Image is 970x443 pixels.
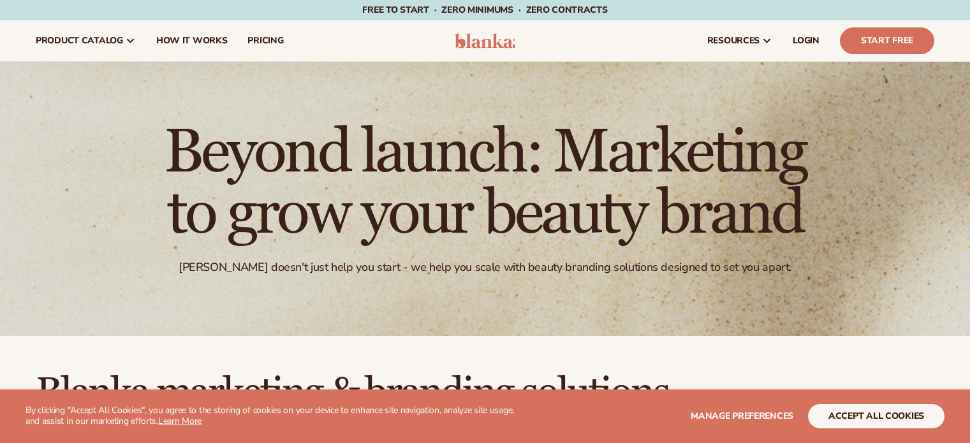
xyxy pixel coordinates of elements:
span: pricing [247,36,283,46]
a: How It Works [146,20,238,61]
a: LOGIN [783,20,830,61]
button: accept all cookies [808,404,944,428]
a: Start Free [840,27,934,54]
a: resources [697,20,783,61]
button: Manage preferences [691,404,793,428]
span: Manage preferences [691,410,793,422]
span: resources [707,36,760,46]
p: By clicking "Accept All Cookies", you agree to the storing of cookies on your device to enhance s... [26,405,529,427]
span: How It Works [156,36,228,46]
a: product catalog [26,20,146,61]
a: pricing [237,20,293,61]
img: logo [455,33,515,48]
span: LOGIN [793,36,819,46]
span: product catalog [36,36,123,46]
span: Free to start · ZERO minimums · ZERO contracts [362,4,607,16]
h1: Beyond launch: Marketing to grow your beauty brand [135,122,836,245]
div: [PERSON_NAME] doesn't just help you start - we help you scale with beauty branding solutions desi... [179,260,791,275]
a: Learn More [158,415,202,427]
